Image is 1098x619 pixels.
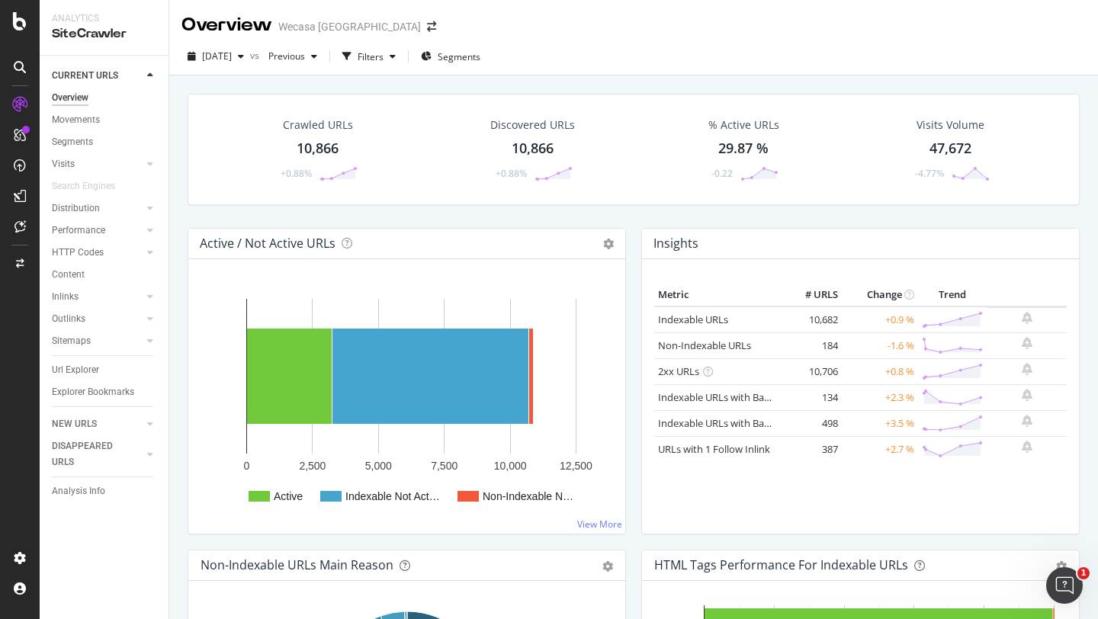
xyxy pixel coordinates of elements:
div: Performance [52,223,105,239]
div: DISAPPEARED URLS [52,438,129,470]
a: Non-Indexable URLs [658,338,751,352]
div: Segments [52,134,93,150]
div: Wecasa [GEOGRAPHIC_DATA] [278,19,421,34]
div: 47,672 [929,139,971,159]
td: 134 [781,384,842,410]
svg: A chart. [201,284,613,521]
div: Inlinks [52,289,79,305]
span: 2025 Oct. 12th [202,50,232,63]
div: arrow-right-arrow-left [427,21,436,32]
div: Movements [52,112,100,128]
div: bell-plus [1022,312,1032,324]
text: 5,000 [365,460,392,472]
text: 10,000 [494,460,527,472]
th: Metric [654,284,781,306]
button: Segments [415,44,486,69]
div: Filters [358,50,384,63]
div: CURRENT URLS [52,68,118,84]
div: Visits [52,156,75,172]
div: Content [52,267,85,283]
span: Segments [438,50,480,63]
div: bell-plus [1022,337,1032,349]
h4: Insights [653,233,698,254]
a: Outlinks [52,311,143,327]
th: # URLS [781,284,842,306]
div: NEW URLS [52,416,97,432]
div: Url Explorer [52,362,99,378]
div: Visits Volume [917,117,984,133]
div: Analytics [52,12,156,25]
th: Trend [918,284,987,306]
a: Url Explorer [52,362,158,378]
td: +3.5 % [842,410,918,436]
text: 7,500 [431,460,457,472]
h4: Active / Not Active URLs [200,233,335,254]
i: Options [603,239,614,249]
td: 498 [781,410,842,436]
div: +0.88% [496,167,527,180]
div: HTML Tags Performance for Indexable URLs [654,557,908,572]
a: Movements [52,112,158,128]
text: 12,500 [560,460,592,472]
div: Outlinks [52,311,85,327]
a: CURRENT URLS [52,68,143,84]
div: bell-plus [1022,441,1032,453]
a: Performance [52,223,143,239]
a: Inlinks [52,289,143,305]
a: Visits [52,156,143,172]
button: Previous [262,44,323,69]
a: Indexable URLs [658,313,728,326]
div: Overview [52,90,88,106]
a: Explorer Bookmarks [52,384,158,400]
a: Sitemaps [52,333,143,349]
td: +2.7 % [842,436,918,462]
td: +2.3 % [842,384,918,410]
div: HTTP Codes [52,245,104,261]
div: 10,866 [512,139,554,159]
a: Indexable URLs with Bad Description [658,416,824,430]
a: Analysis Info [52,483,158,499]
iframe: Intercom live chat [1046,567,1083,604]
a: View More [577,518,622,531]
span: 1 [1077,567,1090,579]
td: 184 [781,332,842,358]
div: gear [602,561,613,572]
a: 2xx URLs [658,364,699,378]
text: 0 [244,460,250,472]
a: Segments [52,134,158,150]
th: Change [842,284,918,306]
div: +0.88% [281,167,312,180]
div: Crawled URLs [283,117,353,133]
text: Non-Indexable N… [483,490,573,502]
a: Search Engines [52,178,130,194]
td: 10,706 [781,358,842,384]
text: Active [274,490,303,502]
a: Indexable URLs with Bad H1 [658,390,785,404]
div: bell-plus [1022,363,1032,375]
text: Indexable Not Act… [345,490,440,502]
div: Discovered URLs [490,117,575,133]
div: Sitemaps [52,333,91,349]
div: Overview [181,12,272,38]
div: bell-plus [1022,415,1032,427]
div: bell-plus [1022,389,1032,401]
a: Distribution [52,200,143,216]
a: Content [52,267,158,283]
div: 29.87 % [718,139,769,159]
td: -1.6 % [842,332,918,358]
div: gear [1056,561,1067,572]
a: NEW URLS [52,416,143,432]
button: [DATE] [181,44,250,69]
a: DISAPPEARED URLS [52,438,143,470]
text: 2,500 [299,460,326,472]
div: Non-Indexable URLs Main Reason [201,557,393,572]
div: 10,866 [297,139,339,159]
div: % Active URLs [708,117,779,133]
span: Previous [262,50,305,63]
td: +0.8 % [842,358,918,384]
div: -4.77% [915,167,944,180]
span: vs [250,49,262,62]
a: URLs with 1 Follow Inlink [658,442,770,456]
div: Distribution [52,200,100,216]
